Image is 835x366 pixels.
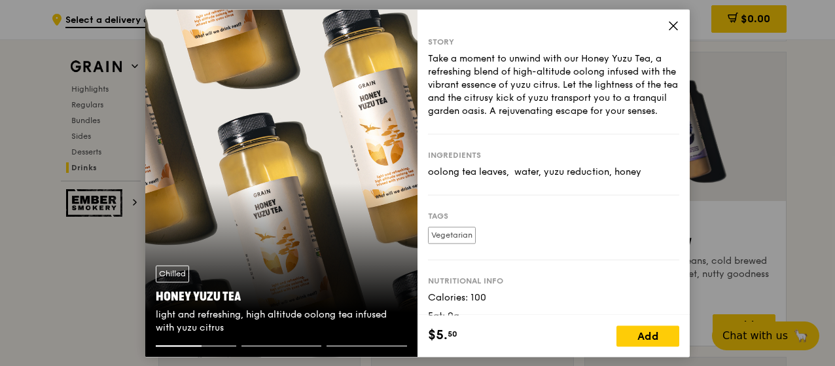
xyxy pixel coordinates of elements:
div: Tags [428,211,679,221]
span: 50 [448,329,457,339]
div: Chilled [156,265,189,282]
div: Ingredients [428,150,679,160]
div: Honey Yuzu Tea [156,287,407,306]
div: Add [616,325,679,346]
div: Story [428,37,679,47]
div: Nutritional info [428,276,679,286]
div: Fat: 0g [428,310,679,323]
label: Vegetarian [428,227,476,244]
span: $5. [428,325,448,345]
div: Calories: 100 [428,291,679,304]
div: light and refreshing, high altitude oolong tea infused with yuzu citrus [156,308,407,335]
div: oolong tea leaves, water, yuzu reduction, honey [428,166,679,179]
div: Take a moment to unwind with our Honey Yuzu Tea, a refreshing blend of high-altitude oolong infus... [428,52,679,118]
